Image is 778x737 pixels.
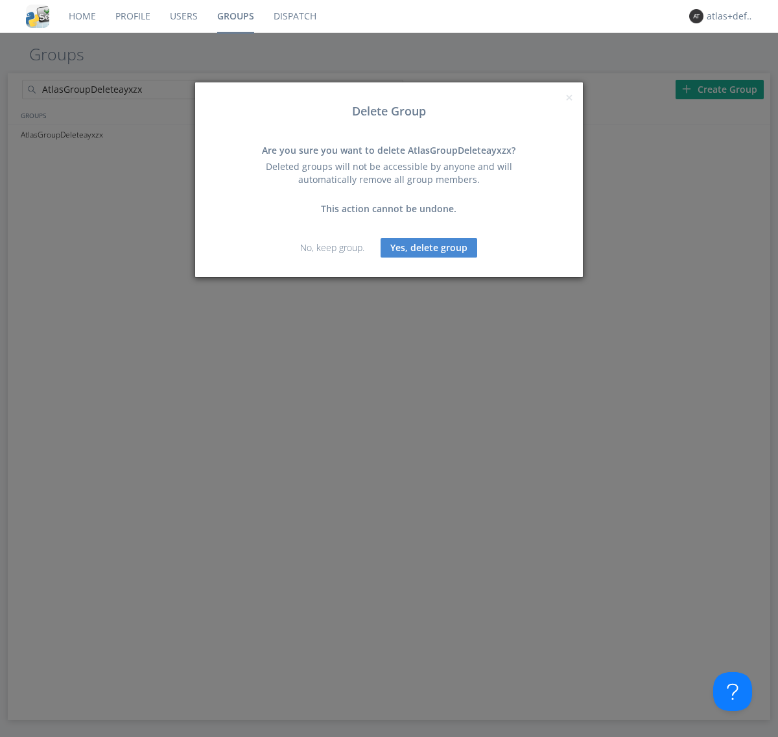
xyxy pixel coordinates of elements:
[707,10,755,23] div: atlas+default+group
[565,88,573,106] span: ×
[250,144,528,157] div: Are you sure you want to delete AtlasGroupDeleteayxzx?
[300,241,364,254] a: No, keep group.
[26,5,49,28] img: cddb5a64eb264b2086981ab96f4c1ba7
[381,238,477,258] button: Yes, delete group
[250,160,528,186] div: Deleted groups will not be accessible by anyone and will automatically remove all group members.
[689,9,703,23] img: 373638.png
[205,105,573,118] h3: Delete Group
[250,202,528,215] div: This action cannot be undone.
